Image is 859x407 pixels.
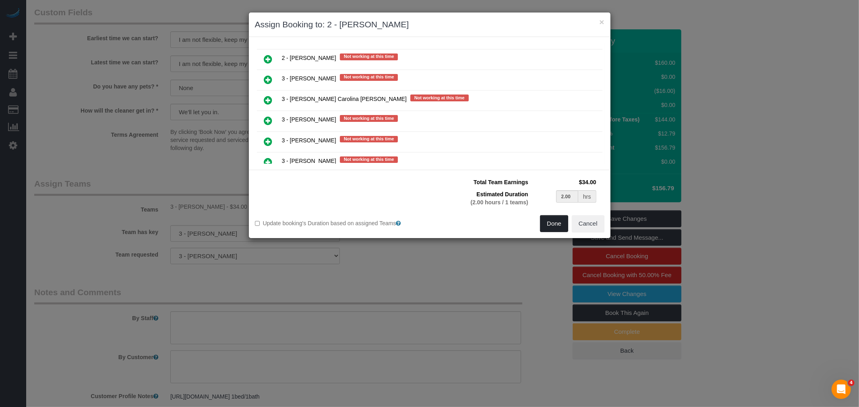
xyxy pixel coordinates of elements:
span: 3 - [PERSON_NAME] [282,117,336,123]
h3: Assign Booking to: 2 - [PERSON_NAME] [255,18,604,31]
span: 3 - [PERSON_NAME] Carolina [PERSON_NAME] [282,96,407,103]
button: × [599,18,604,26]
span: Estimated Duration [476,191,528,197]
label: Update booking's Duration based on assigned Teams [255,219,424,227]
span: 2 - [PERSON_NAME] [282,55,336,62]
td: $34.00 [530,176,598,188]
span: 3 - [PERSON_NAME] [282,158,336,164]
span: Not working at this time [340,74,398,80]
span: Not working at this time [340,115,398,121]
button: Done [540,215,568,232]
span: Not working at this time [340,53,398,60]
span: Not working at this time [410,95,469,101]
span: Not working at this time [340,136,398,142]
button: Cancel [572,215,604,232]
span: 3 - [PERSON_NAME] [282,76,336,82]
span: Not working at this time [340,156,398,163]
td: Total Team Earnings [436,176,530,188]
div: hrs [578,190,596,203]
iframe: Intercom live chat [832,380,851,399]
div: (2.00 hours / 1 teams) [438,198,528,206]
span: 4 [848,380,855,386]
span: 3 - [PERSON_NAME] [282,137,336,144]
input: Update booking's Duration based on assigned Teams [255,221,260,226]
